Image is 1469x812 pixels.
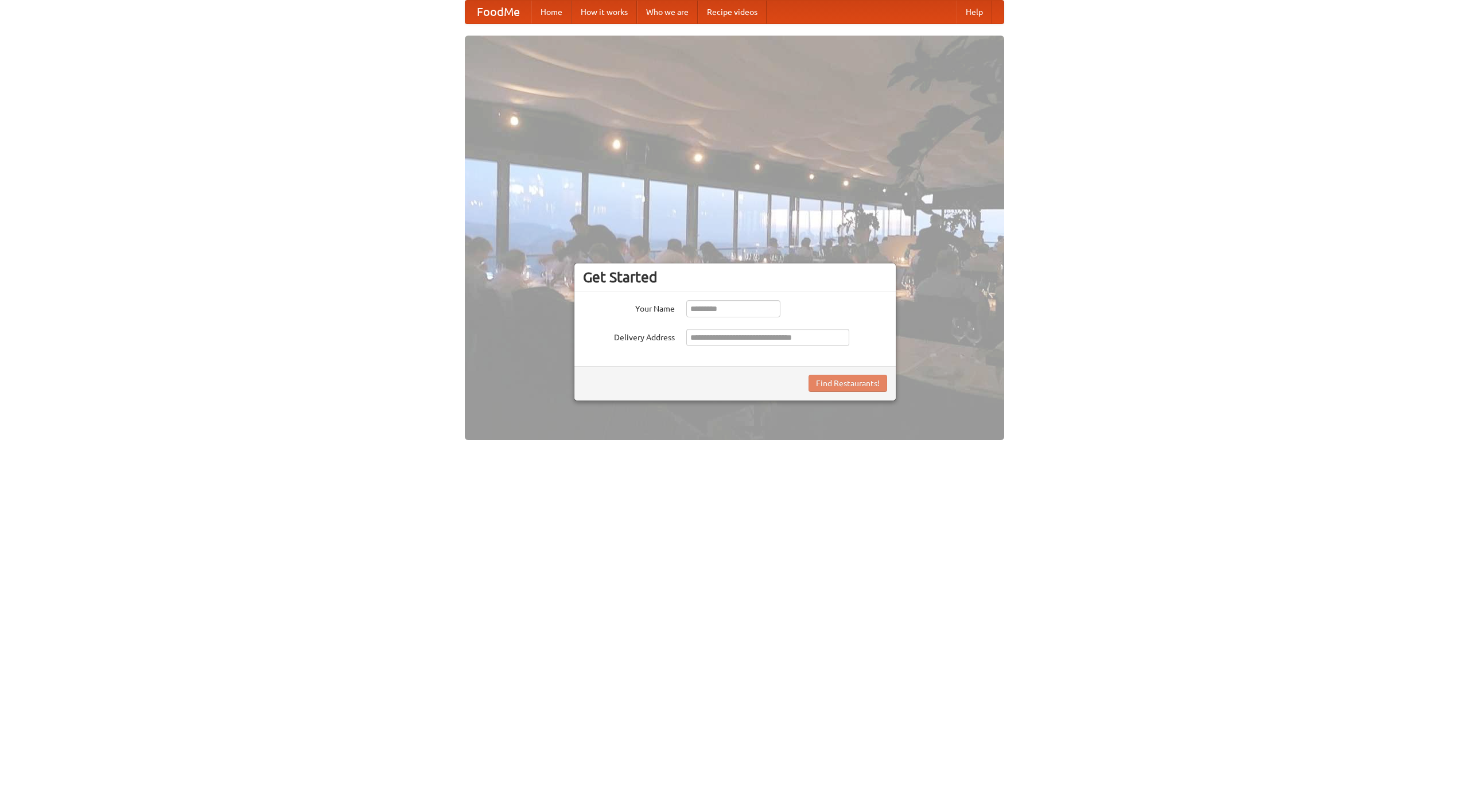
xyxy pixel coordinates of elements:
h3: Get Started [583,269,887,286]
button: Find Restaurants! [809,375,887,392]
a: How it works [572,1,637,24]
label: Delivery Address [583,329,675,343]
a: Help [957,1,992,24]
a: FoodMe [465,1,531,24]
a: Recipe videos [698,1,767,24]
label: Your Name [583,300,675,314]
a: Who we are [637,1,698,24]
a: Home [531,1,572,24]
